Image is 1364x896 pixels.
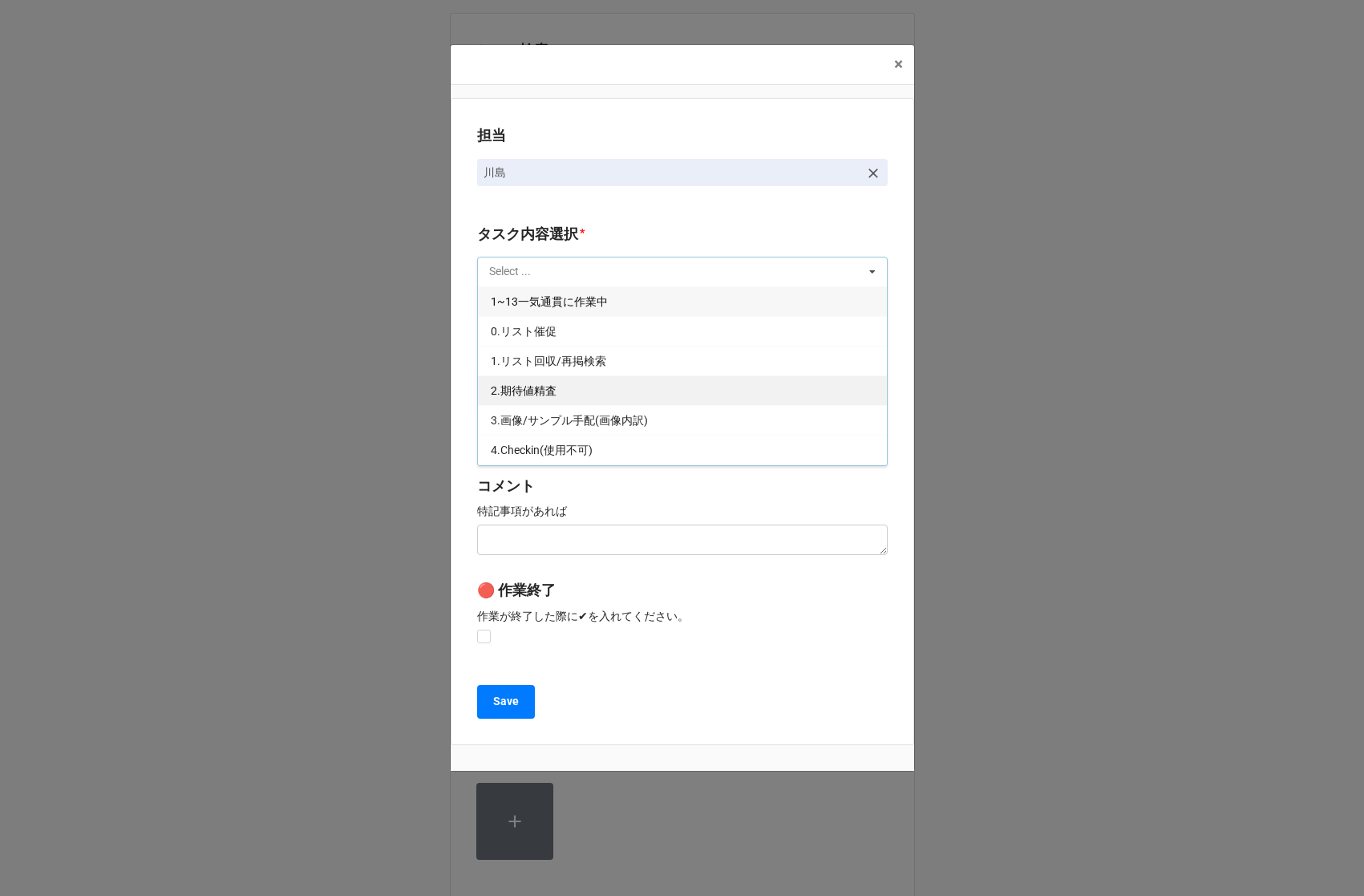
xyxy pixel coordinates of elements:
button: Save [477,685,535,719]
span: 3.画像/サンプル手配(画像内訳) [491,414,648,427]
label: タスク内容選択 [477,223,578,245]
span: 1~13一気通貫に作業中 [491,295,608,308]
span: × [894,55,903,74]
b: Save [493,693,519,710]
span: 1.リスト回収/再掲検索 [491,355,606,367]
span: 0.リスト催促 [491,325,557,338]
label: 担当 [477,124,506,147]
span: 4.Checkin(使用不可) [491,444,593,456]
span: 2.期待値精査 [491,384,557,397]
p: 作業が終了した際に✔︎を入れてください。 [477,608,888,624]
label: コメント [477,475,535,497]
p: 川島 [484,164,859,180]
p: 特記事項があれば [477,503,888,519]
label: 🔴 作業終了 [477,579,556,602]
